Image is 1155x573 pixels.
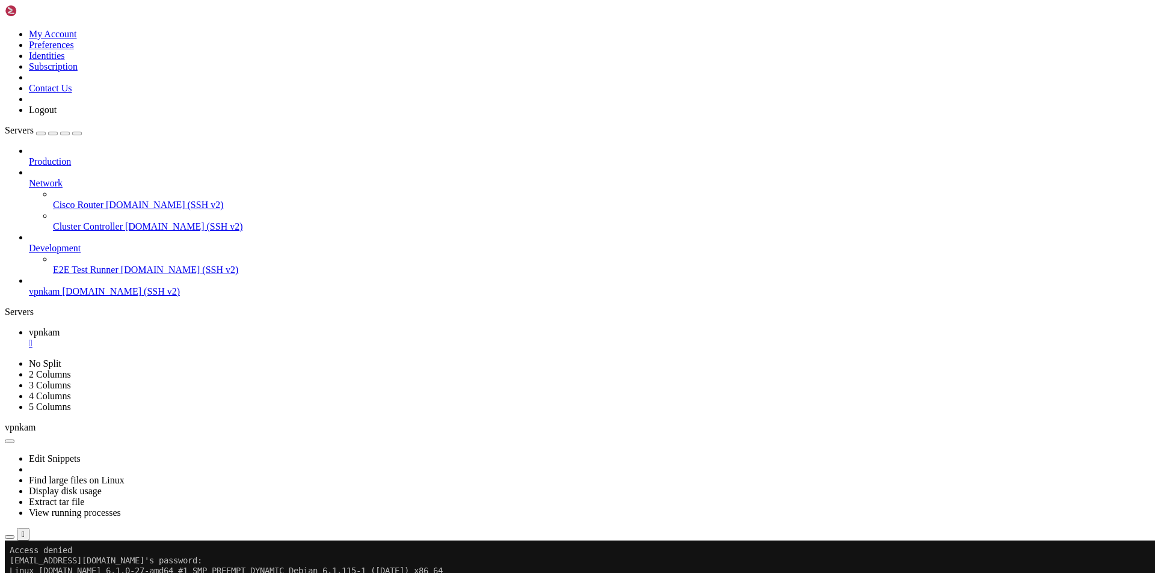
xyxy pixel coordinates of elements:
[29,402,71,412] a: 5 Columns
[29,146,1150,167] li: Production
[29,507,121,518] a: View running processes
[29,156,71,167] span: Production
[29,51,65,61] a: Identities
[5,271,87,280] span: hint: invocation.
[5,56,999,66] x-row: the exact distribution terms for each program are described in the
[5,230,29,239] span: hint:
[53,210,1150,232] li: Cluster Controller [DOMAIN_NAME] (SSH v2)
[29,61,78,72] a: Subscription
[67,117,72,127] span: ~
[29,358,61,369] a: No Split
[5,15,999,25] x-row: [EMAIL_ADDRESS][DOMAIN_NAME]'s password:
[29,327,60,337] span: vpnkam
[5,5,999,15] x-row: Access denied
[29,338,1150,349] a: 
[5,117,999,127] x-row: : $ sudo su
[5,301,999,311] x-row: remote: Compressing objects: 100% (4/4), done.
[111,373,115,382] span: -
[29,286,1150,297] a: vpnkam [DOMAIN_NAME] (SSH v2)
[5,138,999,148] x-row: root@vpnkam:/home/cahek# docker exec -it tg-bot bash
[5,158,346,168] span: hint: Pulling without specifying how to reconcile divergent branches is
[5,125,82,135] a: Servers
[5,311,999,322] x-row: remote: Total 4 (delta 3), reused 0 (delta 0), pack-reused 0 (from 0)
[53,254,1150,275] li: E2E Test Runner [DOMAIN_NAME] (SSH v2)
[29,178,63,188] span: Network
[5,322,999,332] x-row: Unpacking objects: 100% (4/4), 1.15 KiB | 590.00 KiB/s, done.
[5,383,999,393] x-row: 1 file changed, 3 insertions(+), 1 deletion(-)
[5,307,1150,317] div: Servers
[29,243,1150,254] a: Development
[5,352,999,363] x-row: Updating 5c5271b..d8d34d1
[5,25,999,35] x-row: Linux [DOMAIN_NAME] 6.1.0-27-amd64 #1 SMP PREEMPT_DYNAMIC Debian 6.1.115-1 ([DATE]) x86_64
[5,373,999,383] x-row: bot/payments.py | 4
[29,369,71,379] a: 2 Columns
[5,342,999,352] x-row: 5c5271b..d8d34d1 master -> origin/master
[5,363,999,373] x-row: Fast-forward
[53,265,119,275] span: E2E Test Runner
[5,209,226,219] span: hint: git config pull.rebase true # rebase
[53,221,123,231] span: Cluster Controller
[5,5,74,17] img: Shellngn
[29,167,1150,232] li: Network
[5,125,34,135] span: Servers
[5,199,332,209] span: hint: git config pull.rebase false # merge (the default strategy)
[29,275,1150,297] li: vpnkam [DOMAIN_NAME] (SSH v2)
[29,232,1150,275] li: Development
[5,97,999,107] x-row: permitted by applicable law.
[53,221,1150,232] a: Cluster Controller [DOMAIN_NAME] (SSH v2)
[5,189,29,198] span: hint:
[22,530,25,539] div: 
[5,332,999,342] x-row: From [URL][DOMAIN_NAME]
[5,393,999,403] x-row: root@25a3a1673f72:/vpnkamchatka# supervisorctl restart vpn-bot
[53,200,103,210] span: Cisco Router
[5,414,999,424] x-row: vpn-bot: started
[5,240,380,250] span: hint: You can replace "git config" with "git config --global" to set a default
[5,424,999,434] x-row: root@25a3a1673f72:/vpnkamchatka#
[5,260,375,270] span: hint: or --ff-only on the command line to override the configured default per
[5,291,999,301] x-row: remote: Counting objects: 100% (7/7), done.
[5,219,279,229] span: hint: git config pull.ff only # fast-forward only
[29,391,71,401] a: 4 Columns
[5,179,226,188] span: hint: commands sometime before your next pull:
[121,265,239,275] span: [DOMAIN_NAME] (SSH v2)
[172,424,177,434] div: (33, 41)
[5,148,999,158] x-row: root@25a3a1673f72:/vpnkamchatka# git pull
[5,403,999,414] x-row: vpn-bot: stopped
[29,327,1150,349] a: vpnkam
[29,475,125,485] a: Find large files on Linux
[29,83,72,93] a: Contact Us
[106,200,224,210] span: [DOMAIN_NAME] (SSH v2)
[96,373,111,382] span: +++
[5,281,999,291] x-row: remote: Enumerating objects: 7, done.
[29,40,74,50] a: Preferences
[5,422,36,432] span: vpnkam
[5,66,999,76] x-row: individual files in /usr/share/doc/*/copyright.
[29,453,81,464] a: Edit Snippets
[29,105,57,115] a: Logout
[5,168,385,178] span: hint: discouraged. You can squelch this message by running one of the following
[29,178,1150,189] a: Network
[53,189,1150,210] li: Cisco Router [DOMAIN_NAME] (SSH v2)
[29,380,71,390] a: 3 Columns
[5,107,999,117] x-row: Last login: [DATE] from [TECHNICAL_ID]
[63,286,180,296] span: [DOMAIN_NAME] (SSH v2)
[5,46,999,56] x-row: The programs included with the Debian GNU/Linux system are free software;
[29,486,102,496] a: Display disk usage
[5,127,999,138] x-row: [sudo] password for cahek:
[5,117,63,127] span: cahek@vpnkam
[29,156,1150,167] a: Production
[17,528,29,541] button: 
[29,29,77,39] a: My Account
[29,497,84,507] a: Extract tar file
[5,250,385,260] span: hint: preference for all repositories. You can also pass --rebase, --no-rebase,
[29,286,60,296] span: vpnkam
[53,200,1150,210] a: Cisco Router [DOMAIN_NAME] (SSH v2)
[29,243,81,253] span: Development
[5,87,999,97] x-row: Debian GNU/Linux comes with ABSOLUTELY NO WARRANTY, to the extent
[53,265,1150,275] a: E2E Test Runner [DOMAIN_NAME] (SSH v2)
[125,221,243,231] span: [DOMAIN_NAME] (SSH v2)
